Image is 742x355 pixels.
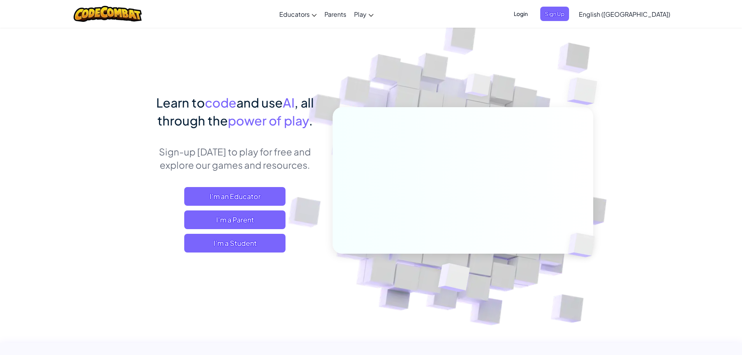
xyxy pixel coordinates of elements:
[184,234,286,253] button: I'm a Student
[283,95,294,110] span: AI
[419,247,488,311] img: Overlap cubes
[579,10,670,18] span: English ([GEOGRAPHIC_DATA])
[575,4,674,25] a: English ([GEOGRAPHIC_DATA])
[236,95,283,110] span: and use
[184,210,286,229] a: I'm a Parent
[74,6,142,22] img: CodeCombat logo
[205,95,236,110] span: code
[354,10,367,18] span: Play
[149,145,321,171] p: Sign-up [DATE] to play for free and explore our games and resources.
[279,10,310,18] span: Educators
[555,217,613,274] img: Overlap cubes
[540,7,569,21] button: Sign Up
[350,4,377,25] a: Play
[321,4,350,25] a: Parents
[228,113,309,128] span: power of play
[275,4,321,25] a: Educators
[450,58,506,116] img: Overlap cubes
[509,7,532,21] button: Login
[184,187,286,206] a: I'm an Educator
[156,95,205,110] span: Learn to
[552,58,619,124] img: Overlap cubes
[309,113,313,128] span: .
